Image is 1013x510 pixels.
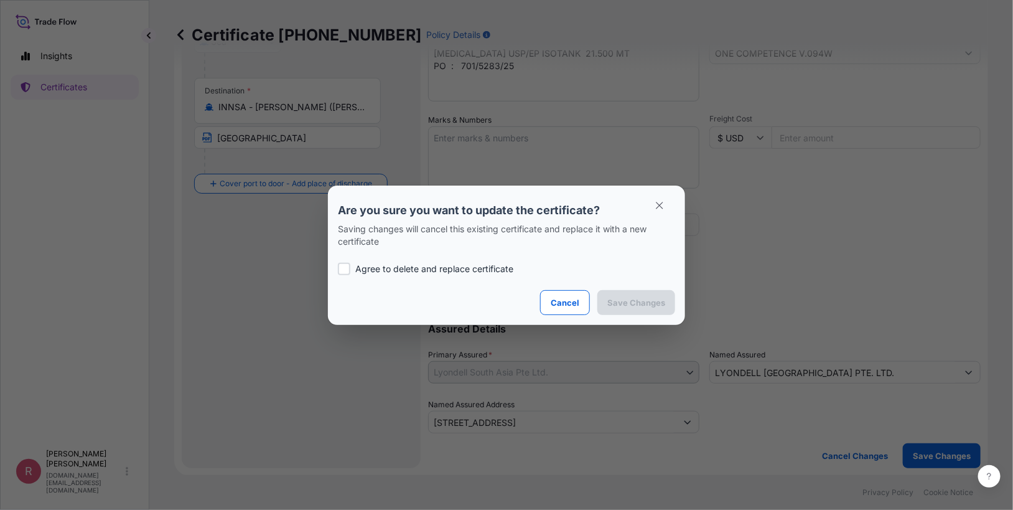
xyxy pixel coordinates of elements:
p: Are you sure you want to update the certificate? [338,203,675,218]
p: Saving changes will cancel this existing certificate and replace it with a new certificate [338,223,675,248]
p: Save Changes [607,296,665,309]
button: Save Changes [597,290,675,315]
p: Agree to delete and replace certificate [355,263,513,275]
button: Cancel [540,290,590,315]
p: Cancel [551,296,579,309]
